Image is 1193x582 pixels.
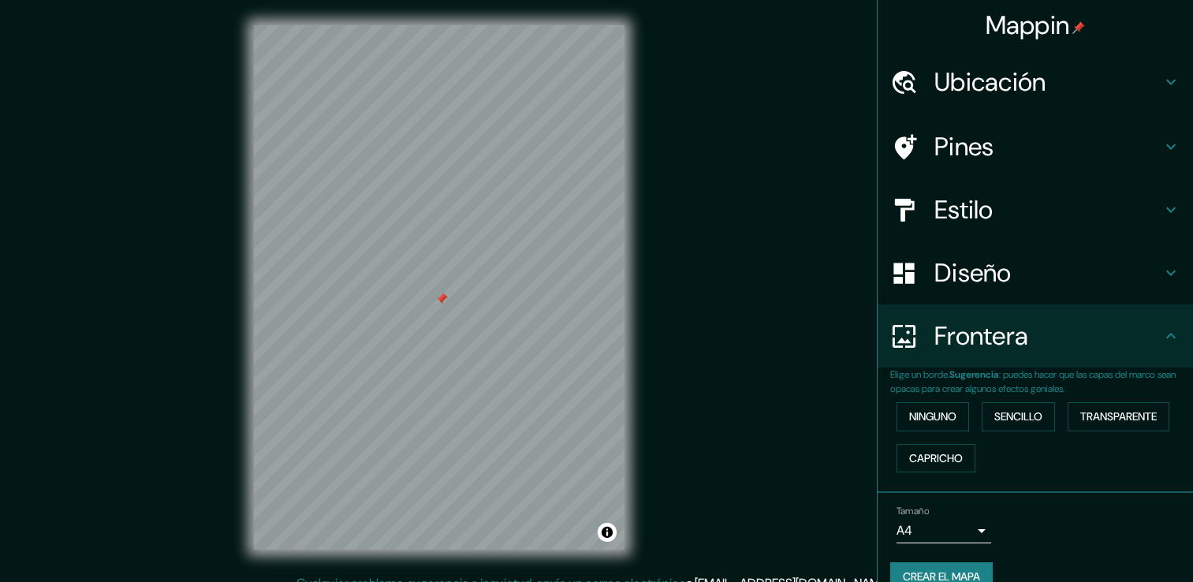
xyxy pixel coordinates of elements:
h4: Ubicación [934,66,1161,98]
img: pin-icon.png [1072,21,1085,34]
div: Pines [878,115,1193,178]
button: Sencillo [982,402,1055,431]
h4: Pines [934,131,1161,162]
canvas: Mapa [254,25,624,550]
font: Sencillo [994,407,1042,427]
label: Tamaño [897,505,929,518]
font: Mappin [986,9,1070,42]
iframe: Help widget launcher [1053,520,1176,565]
div: Estilo [878,178,1193,241]
div: Ubicación [878,50,1193,114]
h4: Frontera [934,320,1161,352]
div: A4 [897,518,991,543]
h4: Estilo [934,194,1161,226]
button: Ninguno [897,402,969,431]
font: Capricho [909,449,963,468]
div: Diseño [878,241,1193,304]
font: Ninguno [909,407,956,427]
h4: Diseño [934,257,1161,289]
b: Sugerencia [949,368,999,381]
button: Capricho [897,444,975,473]
button: Alternar atribución [598,523,617,542]
button: Transparente [1068,402,1169,431]
div: Frontera [878,304,1193,367]
font: Transparente [1080,407,1157,427]
p: Elige un borde. : puedes hacer que las capas del marco sean opacas para crear algunos efectos gen... [890,367,1193,396]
